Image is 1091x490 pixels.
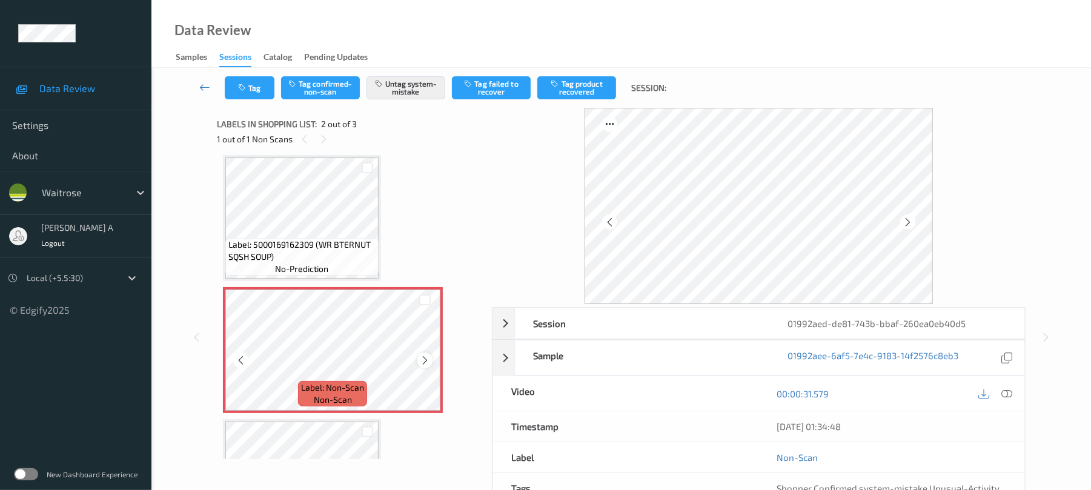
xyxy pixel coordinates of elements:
[281,76,360,99] button: Tag confirmed-non-scan
[631,82,666,94] span: Session:
[301,382,364,394] span: Label: Non-Scan
[493,442,758,472] div: Label
[219,51,251,67] div: Sessions
[493,376,758,411] div: Video
[304,51,368,66] div: Pending Updates
[515,308,770,339] div: Session
[176,49,219,66] a: Samples
[176,51,207,66] div: Samples
[264,49,304,66] a: Catalog
[275,263,328,275] span: no-prediction
[314,394,352,406] span: non-scan
[492,308,1025,339] div: Session01992aed-de81-743b-bbaf-260ea0eb40d5
[777,451,818,463] a: Non-Scan
[493,411,758,442] div: Timestamp
[515,340,770,375] div: Sample
[304,49,380,66] a: Pending Updates
[264,51,292,66] div: Catalog
[777,388,829,400] a: 00:00:31.579
[770,308,1025,339] div: 01992aed-de81-743b-bbaf-260ea0eb40d5
[321,118,357,130] span: 2 out of 3
[366,76,445,99] button: Untag system-mistake
[492,340,1025,376] div: Sample01992aee-6af5-7e4c-9183-14f2576c8eb3
[788,349,959,366] a: 01992aee-6af5-7e4c-9183-14f2576c8eb3
[452,76,531,99] button: Tag failed to recover
[777,420,1006,432] div: [DATE] 01:34:48
[225,76,274,99] button: Tag
[174,24,251,36] div: Data Review
[219,49,264,67] a: Sessions
[228,239,376,263] span: Label: 5000169162309 (WR BTERNUT SQSH SOUP)
[217,131,483,147] div: 1 out of 1 Non Scans
[537,76,616,99] button: Tag product recovered
[217,118,317,130] span: Labels in shopping list:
